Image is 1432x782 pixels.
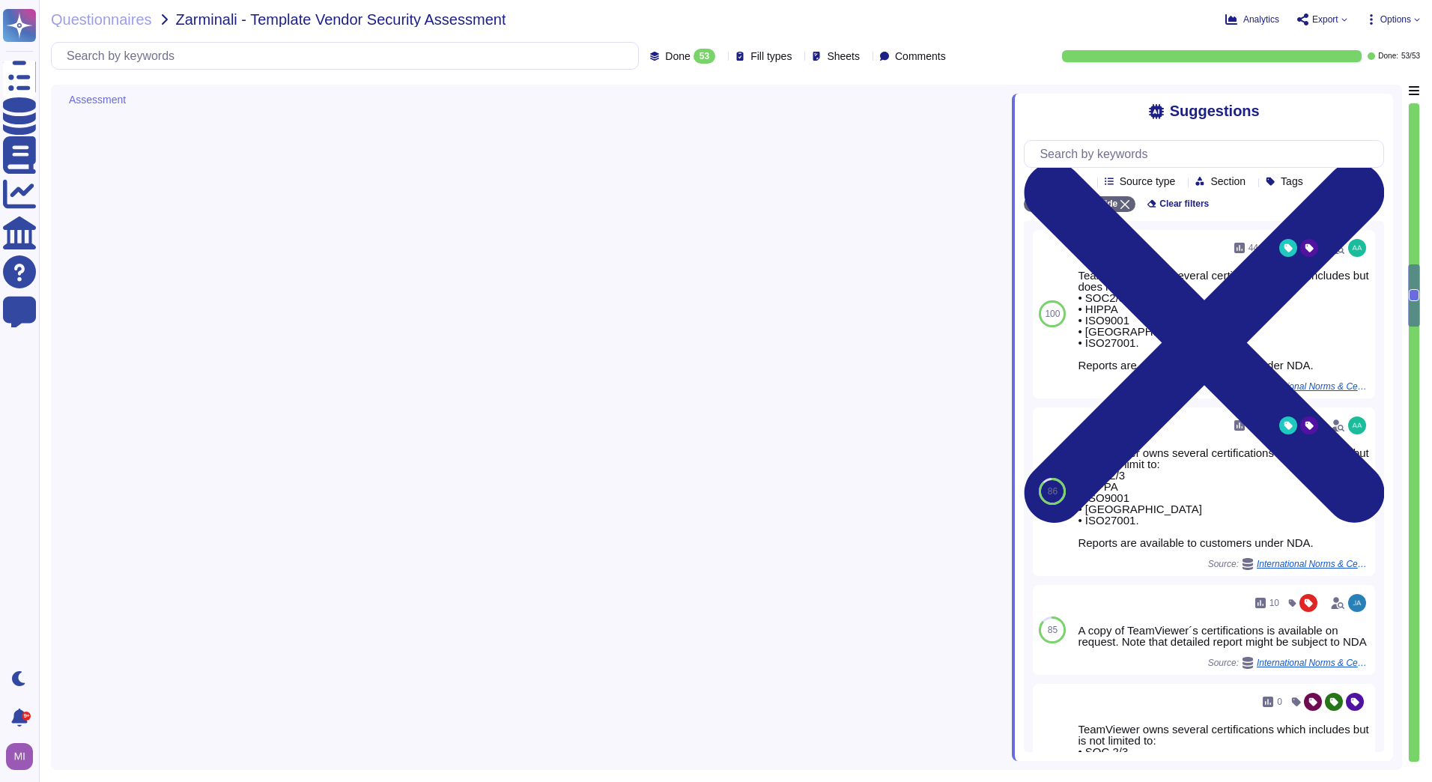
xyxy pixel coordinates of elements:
[1225,13,1279,25] button: Analytics
[1277,697,1282,706] span: 0
[1048,487,1058,496] span: 86
[1348,416,1366,434] img: user
[1032,141,1383,167] input: Search by keywords
[1269,598,1279,607] span: 10
[1348,594,1366,612] img: user
[59,43,638,69] input: Search by keywords
[1312,15,1338,24] span: Export
[1048,625,1058,634] span: 85
[827,51,860,61] span: Sheets
[1348,239,1366,257] img: user
[1208,657,1369,669] span: Source:
[895,51,946,61] span: Comments
[6,743,33,770] img: user
[1045,309,1060,318] span: 100
[1257,658,1369,667] span: International Norms & Certifications
[1378,52,1398,60] span: Done:
[750,51,792,61] span: Fill types
[176,12,506,27] span: Zarminali - Template Vendor Security Assessment
[3,740,43,773] button: user
[51,12,152,27] span: Questionnaires
[1380,15,1411,24] span: Options
[22,712,31,721] div: 9+
[1078,625,1369,647] div: A copy of TeamViewer´s certifications is available on request. Note that detailed report might be...
[665,51,690,61] span: Done
[69,94,126,105] span: Assessment
[1243,15,1279,24] span: Analytics
[1401,52,1420,60] span: 53 / 53
[694,49,715,64] div: 53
